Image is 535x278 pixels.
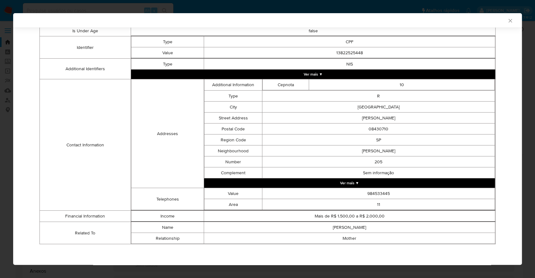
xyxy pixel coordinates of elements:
[204,91,262,102] td: Type
[40,36,131,59] td: Identifier
[40,222,131,244] td: Related To
[204,188,262,199] td: Value
[262,156,495,167] td: 205
[40,211,131,222] td: Financial Information
[262,145,495,156] td: [PERSON_NAME]
[204,59,495,70] td: NIS
[204,79,262,91] td: Additional Information
[263,79,309,90] td: Cepnota
[131,25,495,36] td: false
[204,233,495,244] td: Mother
[262,134,495,145] td: SP
[131,211,204,222] td: Income
[262,113,495,123] td: [PERSON_NAME]
[131,70,495,79] button: Expand array
[131,233,204,244] td: Relationship
[204,145,262,156] td: Neighbourhood
[40,59,131,79] td: Additional Identifiers
[131,222,204,233] td: Name
[40,79,131,211] td: Contact Information
[204,123,262,134] td: Postal Code
[204,134,262,145] td: Region Code
[131,59,204,70] td: Type
[204,156,262,167] td: Number
[131,79,204,188] td: Addresses
[204,167,262,178] td: Complement
[13,13,522,265] div: closure-recommendation-modal
[262,102,495,113] td: [GEOGRAPHIC_DATA]
[204,199,262,210] td: Area
[131,47,204,58] td: Value
[262,188,495,199] td: 984533445
[204,36,495,47] td: CPF
[262,199,495,210] td: 11
[262,167,495,178] td: Sem informação
[507,18,513,23] button: Fechar a janela
[204,222,495,233] td: [PERSON_NAME]
[204,113,262,123] td: Street Address
[204,211,495,222] td: Mais de R$ 1.500,00 a R$ 2.000,00
[309,79,495,90] td: 10
[40,25,131,36] td: Is Under Age
[262,91,495,102] td: R
[262,123,495,134] td: 08430710
[131,188,204,210] td: Telephones
[204,47,495,58] td: 13822525448
[204,102,262,113] td: City
[204,178,495,188] button: Expand array
[131,36,204,47] td: Type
